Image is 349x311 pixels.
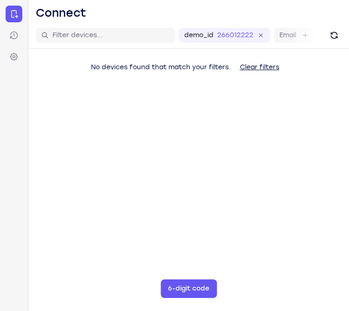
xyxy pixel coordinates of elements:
[327,28,342,43] button: Refresh
[52,31,169,40] input: Filter devices...
[6,48,22,65] a: Settings
[184,31,213,40] label: demo_id
[6,6,22,22] a: Connect
[6,27,22,44] a: Sessions
[91,63,231,71] span: No devices found that match your filters.
[36,6,86,20] h1: Connect
[161,279,217,298] button: 6-digit code
[279,31,296,40] label: Email
[233,58,287,77] button: Clear filters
